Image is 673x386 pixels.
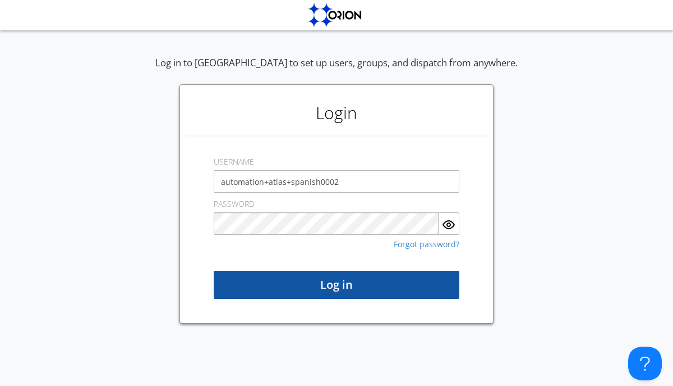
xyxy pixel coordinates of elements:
iframe: Toggle Customer Support [628,347,662,380]
label: USERNAME [214,156,254,167]
img: eye.svg [442,218,455,231]
a: Forgot password? [394,240,459,248]
button: Show Password [439,212,459,235]
button: Log in [214,271,459,299]
label: PASSWORD [214,198,255,210]
h1: Login [186,90,487,135]
input: Password [214,212,439,235]
div: Log in to [GEOGRAPHIC_DATA] to set up users, groups, and dispatch from anywhere. [155,56,518,84]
